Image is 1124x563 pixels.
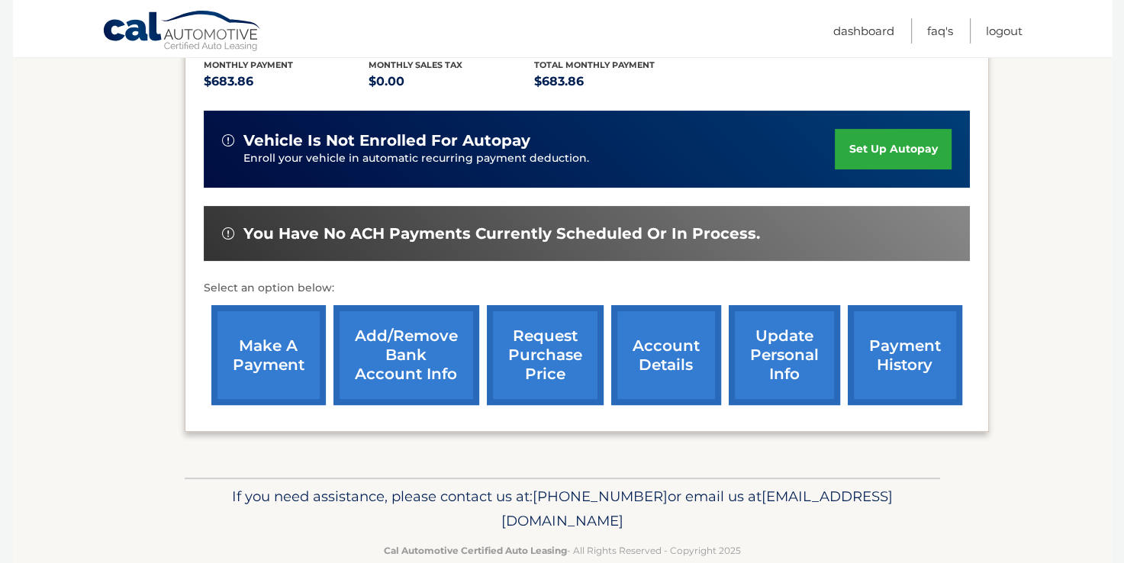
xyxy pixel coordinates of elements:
p: $683.86 [204,71,369,92]
p: $0.00 [369,71,534,92]
a: payment history [848,305,962,405]
img: alert-white.svg [222,134,234,146]
span: [EMAIL_ADDRESS][DOMAIN_NAME] [501,487,893,529]
a: Logout [986,18,1023,43]
a: Dashboard [833,18,894,43]
a: set up autopay [835,129,951,169]
a: Add/Remove bank account info [333,305,479,405]
a: Cal Automotive [102,10,262,54]
img: alert-white.svg [222,227,234,240]
strong: Cal Automotive Certified Auto Leasing [384,545,567,556]
p: Select an option below: [204,279,970,298]
p: $683.86 [534,71,700,92]
a: account details [611,305,721,405]
a: make a payment [211,305,326,405]
a: FAQ's [927,18,953,43]
a: update personal info [729,305,840,405]
span: Monthly sales Tax [369,60,462,70]
p: If you need assistance, please contact us at: or email us at [195,484,930,533]
span: [PHONE_NUMBER] [533,487,668,505]
span: You have no ACH payments currently scheduled or in process. [243,224,760,243]
a: request purchase price [487,305,604,405]
p: - All Rights Reserved - Copyright 2025 [195,542,930,558]
span: Total Monthly Payment [534,60,655,70]
p: Enroll your vehicle in automatic recurring payment deduction. [243,150,836,167]
span: vehicle is not enrolled for autopay [243,131,530,150]
span: Monthly Payment [204,60,293,70]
